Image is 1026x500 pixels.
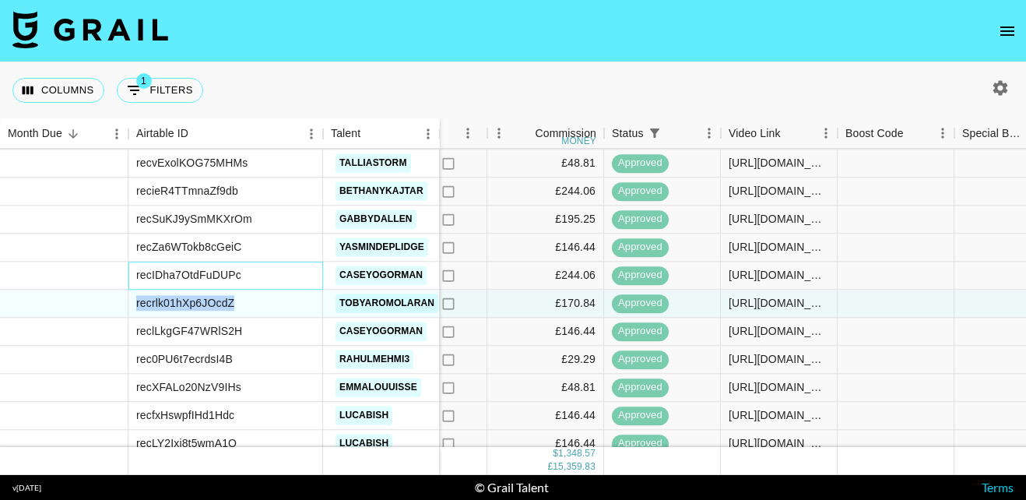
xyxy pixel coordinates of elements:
[336,434,392,453] a: lucabish
[128,118,323,149] div: Airtable ID
[336,322,427,341] a: caseyogorman
[487,178,604,206] div: £244.06
[487,262,604,290] div: £244.06
[931,121,954,145] button: Menu
[487,318,604,346] div: £146.44
[558,448,596,461] div: 1,348.57
[547,461,553,474] div: £
[336,238,428,257] a: yasmindeplidge
[612,156,669,171] span: approved
[336,210,416,229] a: gabbydallen
[487,374,604,402] div: £48.81
[456,121,480,145] button: Menu
[136,408,234,424] div: recfxHswpfIHd1Hdc
[336,294,438,313] a: tobyaromolaran
[487,206,604,234] div: £195.25
[729,436,829,452] div: https://www.tiktok.com/@lucabish/video/7509155534696615190?is_from_webapp=1&sender_device=pc&web_...
[666,122,687,144] button: Sort
[612,380,669,395] span: approved
[487,290,604,318] div: £170.84
[487,234,604,262] div: £146.44
[136,240,242,255] div: recZa6WTokb8cGeiC
[136,380,241,396] div: recXFALo20NzV9IHs
[612,268,669,283] span: approved
[644,122,666,144] button: Show filters
[612,296,669,311] span: approved
[323,118,440,149] div: Talent
[336,406,392,425] a: lucabish
[729,240,829,255] div: https://www.tiktok.com/@yasmindeplidge/video/7508462080463260950?is_from_webapp=1&sender_device=p...
[729,324,829,340] div: https://www.tiktok.com/@caseyogorman/video/7510190475635100950?is_from_webapp=1&sender_device=pc&...
[992,16,1023,47] button: open drawer
[781,122,803,144] button: Sort
[612,408,669,423] span: approved
[409,118,487,149] div: Expenses: Remove Commission?
[487,402,604,430] div: £146.44
[12,483,41,493] div: v [DATE]
[553,448,558,461] div: $
[697,121,721,145] button: Menu
[612,118,644,149] div: Status
[729,352,829,368] div: https://www.tiktok.com/@rahulmehmi3/video/7468710367967890721?is_from_webapp=1&sender_device=pc&w...
[729,118,781,149] div: Video Link
[729,184,829,199] div: https://www.tiktok.com/@bethanykajtar/video/7507189424694791446?is_from_webapp=1&sender_device=pc...
[729,156,829,171] div: https://www.tiktok.com/@talliastorm/video/7505361219503623446
[553,461,596,474] div: 15,359.83
[136,324,242,340] div: reclLkgGF47WRlS2H
[729,296,829,312] div: https://www.tiktok.com/@tobyaromolaran/video/7507332450805255446?is_from_webapp=1&sender_device=p...
[729,212,829,227] div: https://www.tiktok.com/@gabbydallen/video/7496601698476018966?is_from_webapp=1&sender_device=pc&w...
[721,118,838,149] div: Video Link
[136,296,234,312] div: recrlk01hXp6JOcdZ
[136,184,238,199] div: recieR4TTmnaZf9db
[644,122,666,144] div: 1 active filter
[8,118,62,149] div: Month Due
[12,78,104,103] button: Select columns
[729,268,829,283] div: https://www.tiktok.com/@caseyogorman/video/7504002012804025622
[12,11,168,48] img: Grail Talent
[487,150,604,178] div: £48.81
[604,118,721,149] div: Status
[105,122,128,146] button: Menu
[136,436,237,452] div: recLY2Ixj8t5wmA1O
[513,122,535,144] button: Sort
[136,212,252,227] div: recSuKJ9ySmMKXrOm
[136,352,233,368] div: rec0PU6t7ecrdsI4B
[336,350,413,369] a: rahulmehmi3
[416,122,440,146] button: Menu
[962,118,1026,149] div: Special Booking Type
[487,430,604,458] div: £146.44
[814,121,838,145] button: Menu
[62,123,84,145] button: Sort
[612,184,669,199] span: approved
[136,156,248,171] div: recvExolKOG75MHMs
[612,212,669,227] span: approved
[729,408,829,424] div: https://www.tiktok.com/@lucabish/video/7506138822447549718?is_from_webapp=1&sender_device=pc&web_...
[300,122,323,146] button: Menu
[336,181,427,201] a: bethanykajtar
[136,268,241,283] div: recIDha7OtdFuDUPc
[117,78,203,103] button: Show filters
[838,118,954,149] div: Boost Code
[136,73,152,89] span: 1
[612,240,669,255] span: approved
[336,266,427,285] a: caseyogorman
[487,121,511,145] button: Menu
[612,352,669,367] span: approved
[331,118,360,149] div: Talent
[729,380,829,396] div: https://www.tiktok.com/@emmalouuisse/video/7505094212963044630
[188,123,210,145] button: Sort
[612,436,669,451] span: approved
[475,480,549,495] div: © Grail Talent
[136,118,188,149] div: Airtable ID
[904,122,926,144] button: Sort
[535,118,596,149] div: Commission
[612,324,669,339] span: approved
[336,153,411,173] a: talliastorm
[982,480,1014,495] a: Terms
[561,136,596,146] div: money
[336,378,421,397] a: emmalouuisse
[487,346,604,374] div: £29.29
[845,118,904,149] div: Boost Code
[439,122,461,144] button: Sort
[360,123,382,145] button: Sort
